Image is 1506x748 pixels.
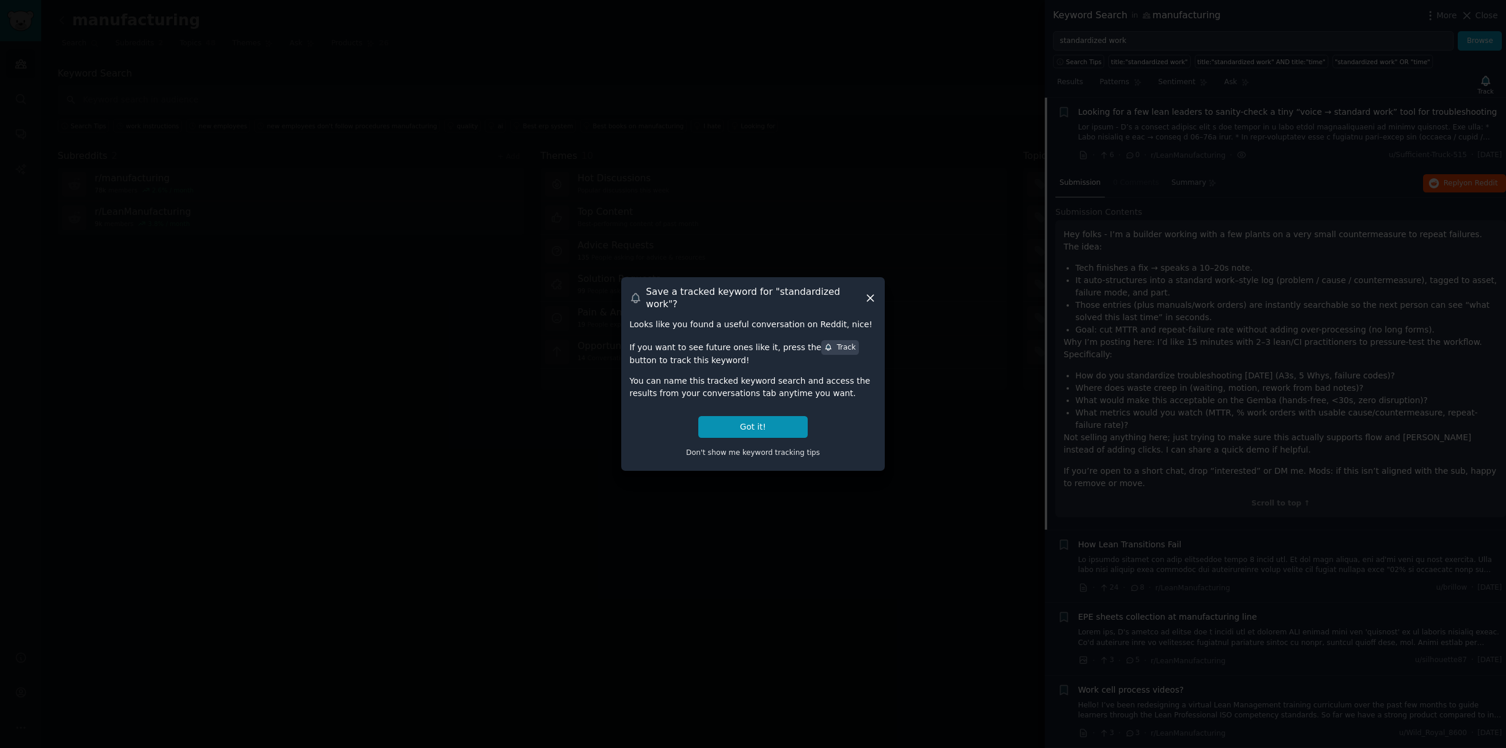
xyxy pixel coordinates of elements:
div: If you want to see future ones like it, press the button to track this keyword! [629,339,877,366]
h3: Save a tracked keyword for " standardized work "? [646,285,864,310]
div: Track [824,343,855,353]
div: Looks like you found a useful conversation on Reddit, nice! [629,318,877,331]
div: You can name this tracked keyword search and access the results from your conversations tab anyti... [629,375,877,400]
button: Got it! [698,416,808,438]
span: Don't show me keyword tracking tips [686,448,820,457]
